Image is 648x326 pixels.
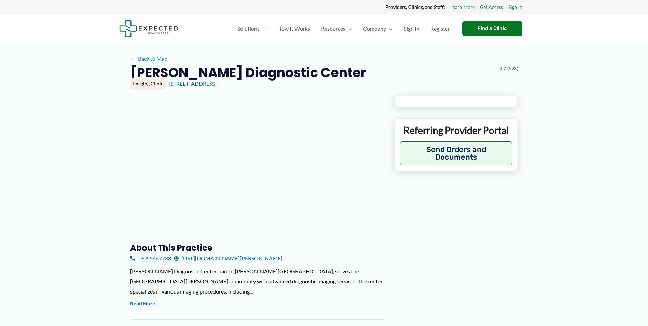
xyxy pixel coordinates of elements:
span: Menu Toggle [260,17,266,41]
nav: Primary Site Navigation [232,17,455,41]
a: 8055467733 [130,253,171,263]
a: ←Back to Map [130,54,167,64]
span: How It Works [277,17,310,41]
p: Referring Provider Portal [400,124,512,136]
a: Learn More [450,3,475,12]
a: Find a Clinic [462,21,522,36]
a: Get Access [480,3,503,12]
div: [PERSON_NAME] Diagnostic Center, part of [PERSON_NAME][GEOGRAPHIC_DATA], serves the [GEOGRAPHIC_D... [130,266,383,297]
span: Resources [321,17,345,41]
a: [STREET_ADDRESS] [169,80,217,87]
strong: Providers, Clinics, and Staff: [385,4,445,10]
span: Sign In [404,17,419,41]
img: Expected Healthcare Logo - side, dark font, small [119,20,178,37]
span: ← [130,55,137,62]
a: Register [425,17,455,41]
span: Register [430,17,450,41]
h2: [PERSON_NAME] Diagnostic Center [130,64,366,81]
a: How It Works [272,17,316,41]
a: Sign In [398,17,425,41]
span: 4.7 [499,64,506,73]
span: Menu Toggle [345,17,352,41]
button: Read More [130,300,155,308]
span: Company [363,17,386,41]
span: Solutions [237,17,260,41]
a: SolutionsMenu Toggle [232,17,272,41]
a: ResourcesMenu Toggle [316,17,358,41]
h3: About this practice [130,243,383,253]
div: Imaging Clinic [130,78,166,90]
a: [URL][DOMAIN_NAME][PERSON_NAME] [174,253,282,263]
a: Sign In [508,3,522,12]
button: Send Orders and Documents [400,141,512,165]
span: Menu Toggle [386,17,393,41]
span: (528) [507,64,518,73]
a: CompanyMenu Toggle [358,17,398,41]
